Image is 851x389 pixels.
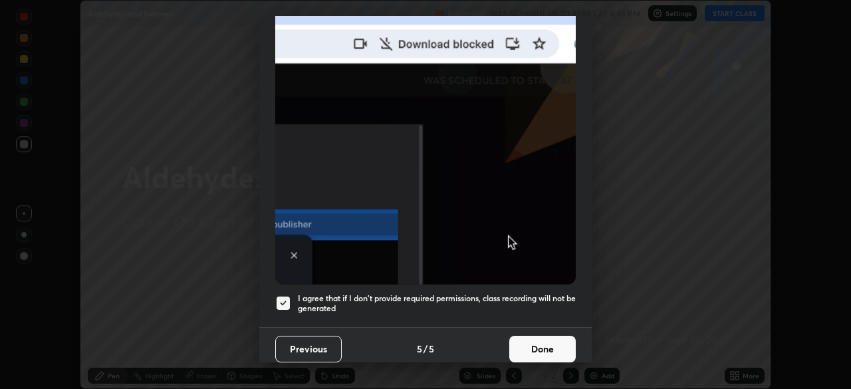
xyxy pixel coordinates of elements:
[417,342,422,356] h4: 5
[275,336,342,362] button: Previous
[298,293,576,314] h5: I agree that if I don't provide required permissions, class recording will not be generated
[424,342,427,356] h4: /
[429,342,434,356] h4: 5
[509,336,576,362] button: Done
